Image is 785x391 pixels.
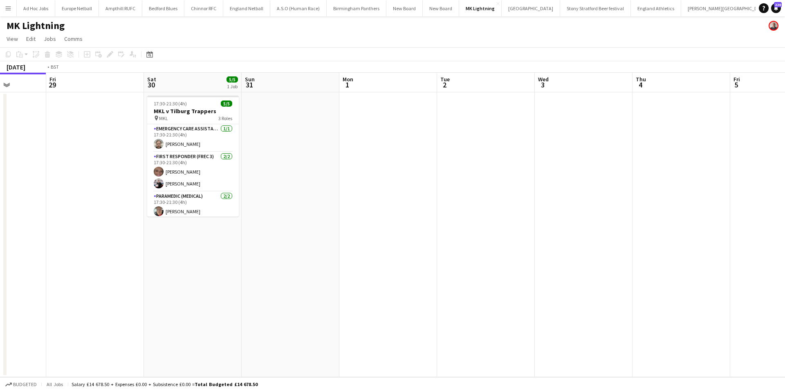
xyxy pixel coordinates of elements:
span: View [7,35,18,42]
a: 220 [771,3,781,13]
span: All jobs [45,381,65,387]
span: Budgeted [13,382,37,387]
button: [PERSON_NAME][GEOGRAPHIC_DATA] [681,0,774,16]
a: Jobs [40,34,59,44]
button: England Netball [223,0,270,16]
button: Budgeted [4,380,38,389]
button: Ampthill RUFC [99,0,142,16]
button: Stony Stratford Beer festival [560,0,631,16]
span: Edit [26,35,36,42]
button: England Athletics [631,0,681,16]
app-user-avatar: Kieren Gibson [769,21,778,31]
a: Edit [23,34,39,44]
h1: MK Lightning [7,20,65,32]
button: New Board [423,0,459,16]
div: [DATE] [7,63,25,71]
button: Ad Hoc Jobs [17,0,55,16]
button: Europe Netball [55,0,99,16]
a: View [3,34,21,44]
button: MK Lightning [459,0,502,16]
div: BST [51,64,59,70]
span: Jobs [44,35,56,42]
button: A.S.O (Human Race) [270,0,327,16]
span: Total Budgeted £14 678.50 [195,381,258,387]
span: Comms [64,35,83,42]
div: Salary £14 678.50 + Expenses £0.00 + Subsistence £0.00 = [72,381,258,387]
button: [GEOGRAPHIC_DATA] [502,0,560,16]
button: New Board [386,0,423,16]
a: Comms [61,34,86,44]
span: 220 [774,2,782,7]
button: Chinnor RFC [184,0,223,16]
button: Birmingham Panthers [327,0,386,16]
button: Bedford Blues [142,0,184,16]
